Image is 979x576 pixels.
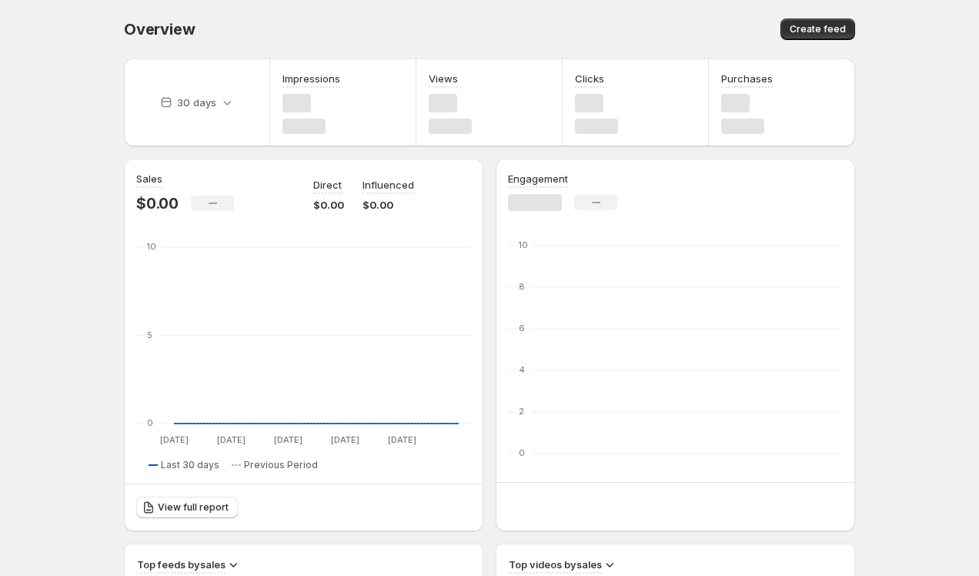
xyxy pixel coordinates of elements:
[136,497,238,518] a: View full report
[136,194,179,213] p: $0.00
[363,197,414,213] p: $0.00
[388,434,416,445] text: [DATE]
[331,434,359,445] text: [DATE]
[282,71,340,86] h3: Impressions
[519,323,525,333] text: 6
[137,557,226,572] h3: Top feeds by sales
[429,71,458,86] h3: Views
[158,501,229,514] span: View full report
[519,406,524,417] text: 2
[509,557,602,572] h3: Top videos by sales
[244,459,318,471] span: Previous Period
[161,459,219,471] span: Last 30 days
[575,71,604,86] h3: Clicks
[519,281,525,292] text: 8
[519,447,525,458] text: 0
[780,18,855,40] button: Create feed
[519,364,525,375] text: 4
[136,171,162,186] h3: Sales
[160,434,189,445] text: [DATE]
[790,23,846,35] span: Create feed
[124,20,195,39] span: Overview
[313,177,342,193] p: Direct
[313,197,344,213] p: $0.00
[721,71,773,86] h3: Purchases
[147,417,153,428] text: 0
[363,177,414,193] p: Influenced
[274,434,302,445] text: [DATE]
[177,95,216,110] p: 30 days
[147,330,152,340] text: 5
[508,171,568,186] h3: Engagement
[217,434,246,445] text: [DATE]
[147,241,156,252] text: 10
[519,239,528,250] text: 10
